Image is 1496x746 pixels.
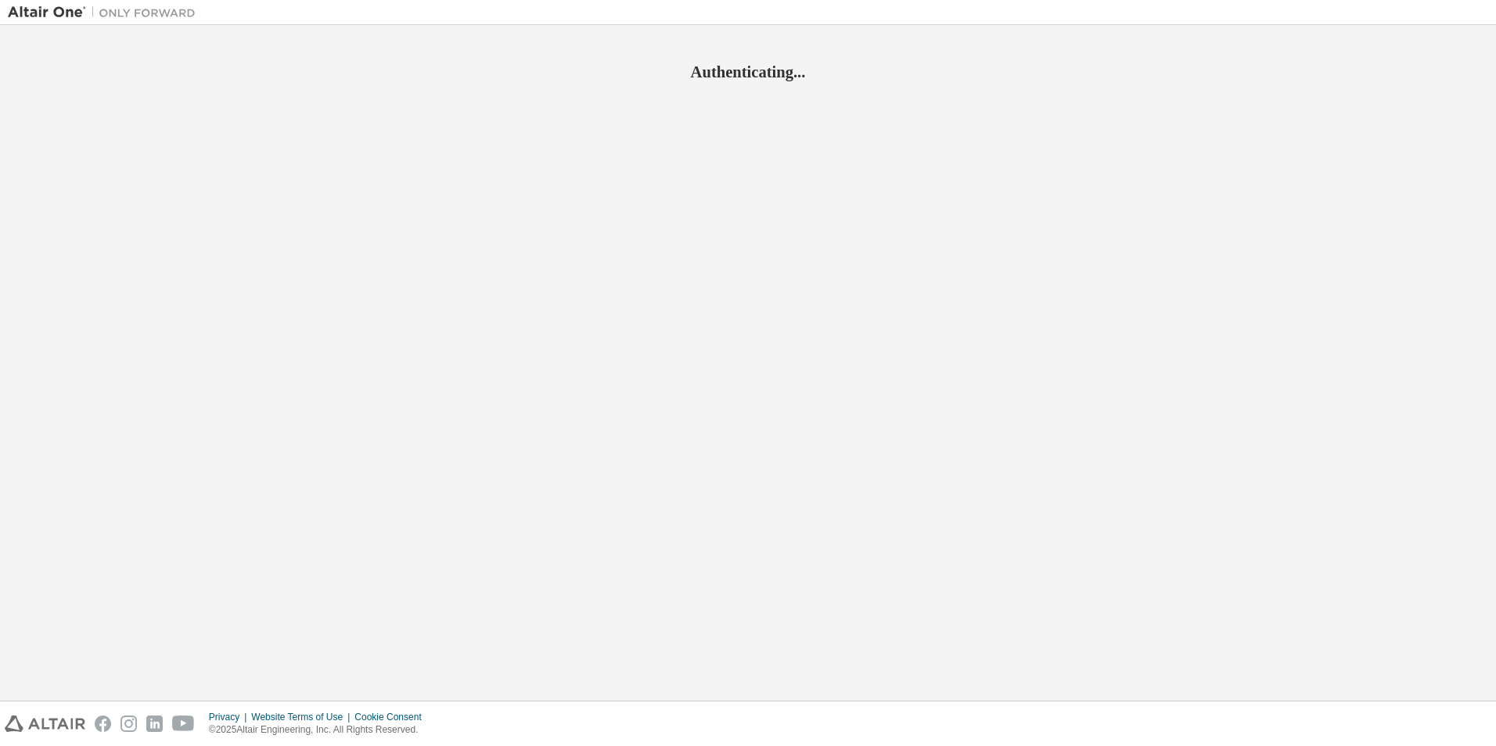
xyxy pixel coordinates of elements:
[8,62,1488,82] h2: Authenticating...
[251,711,354,723] div: Website Terms of Use
[209,711,251,723] div: Privacy
[172,716,195,732] img: youtube.svg
[120,716,137,732] img: instagram.svg
[8,5,203,20] img: Altair One
[209,723,431,737] p: © 2025 Altair Engineering, Inc. All Rights Reserved.
[146,716,163,732] img: linkedin.svg
[5,716,85,732] img: altair_logo.svg
[95,716,111,732] img: facebook.svg
[354,711,430,723] div: Cookie Consent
